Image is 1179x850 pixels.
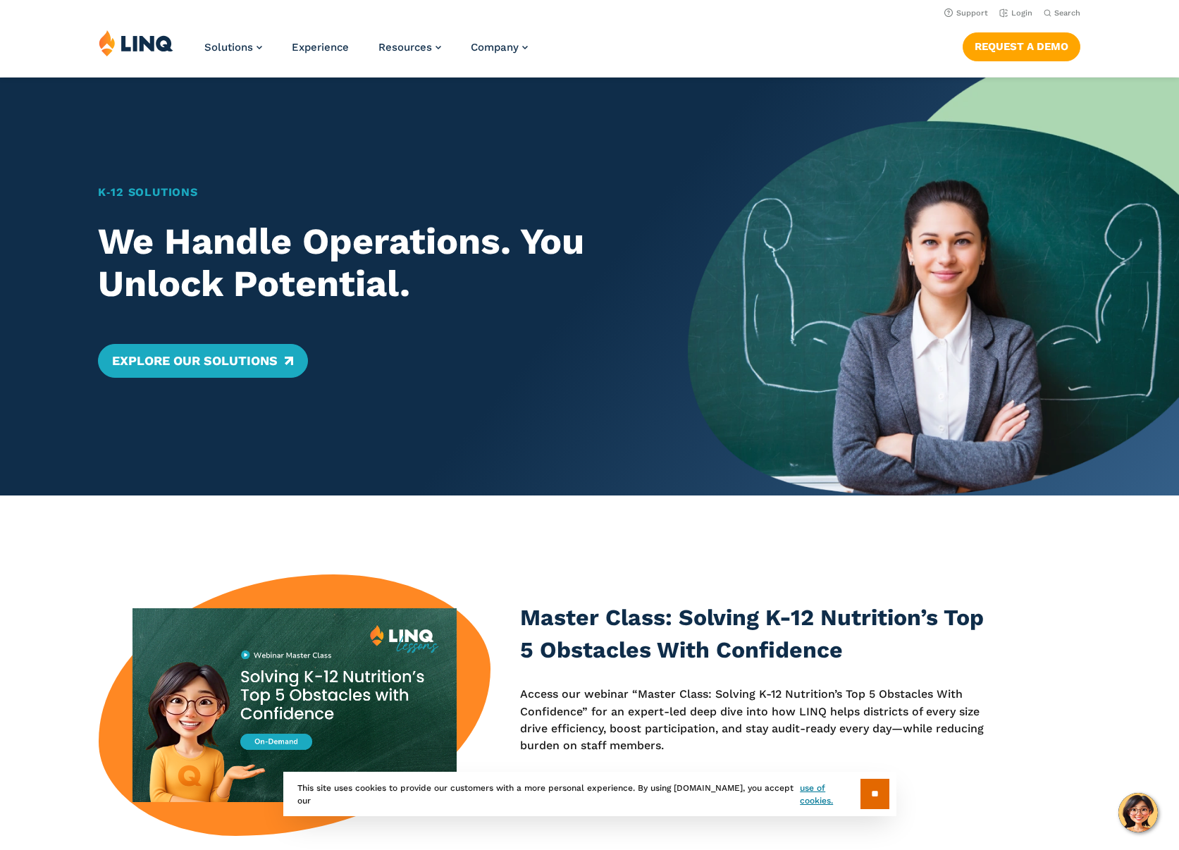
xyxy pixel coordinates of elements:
a: Explore Our Solutions [98,344,307,378]
a: Support [944,8,988,18]
img: LINQ | K‑12 Software [99,30,173,56]
div: This site uses cookies to provide our customers with a more personal experience. By using [DOMAIN... [283,772,896,816]
a: Login [999,8,1032,18]
a: use of cookies. [800,782,860,807]
a: Company [471,41,528,54]
a: Experience [292,41,349,54]
span: Solutions [204,41,253,54]
a: Solutions [204,41,262,54]
button: Open Search Bar [1044,8,1080,18]
nav: Primary Navigation [204,30,528,76]
p: Access our webinar “Master Class: Solving K-12 Nutrition’s Top 5 Obstacles With Confidence” for a... [520,686,996,754]
h2: We Handle Operations. You Unlock Potential. [98,221,639,305]
span: Resources [378,41,432,54]
nav: Button Navigation [963,30,1080,61]
span: Company [471,41,519,54]
h3: Master Class: Solving K-12 Nutrition’s Top 5 Obstacles With Confidence [520,602,996,666]
h1: K‑12 Solutions [98,184,639,201]
img: Home Banner [688,78,1179,495]
button: Hello, have a question? Let’s chat. [1118,793,1158,832]
a: Resources [378,41,441,54]
a: Request a Demo [963,32,1080,61]
span: Search [1054,8,1080,18]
